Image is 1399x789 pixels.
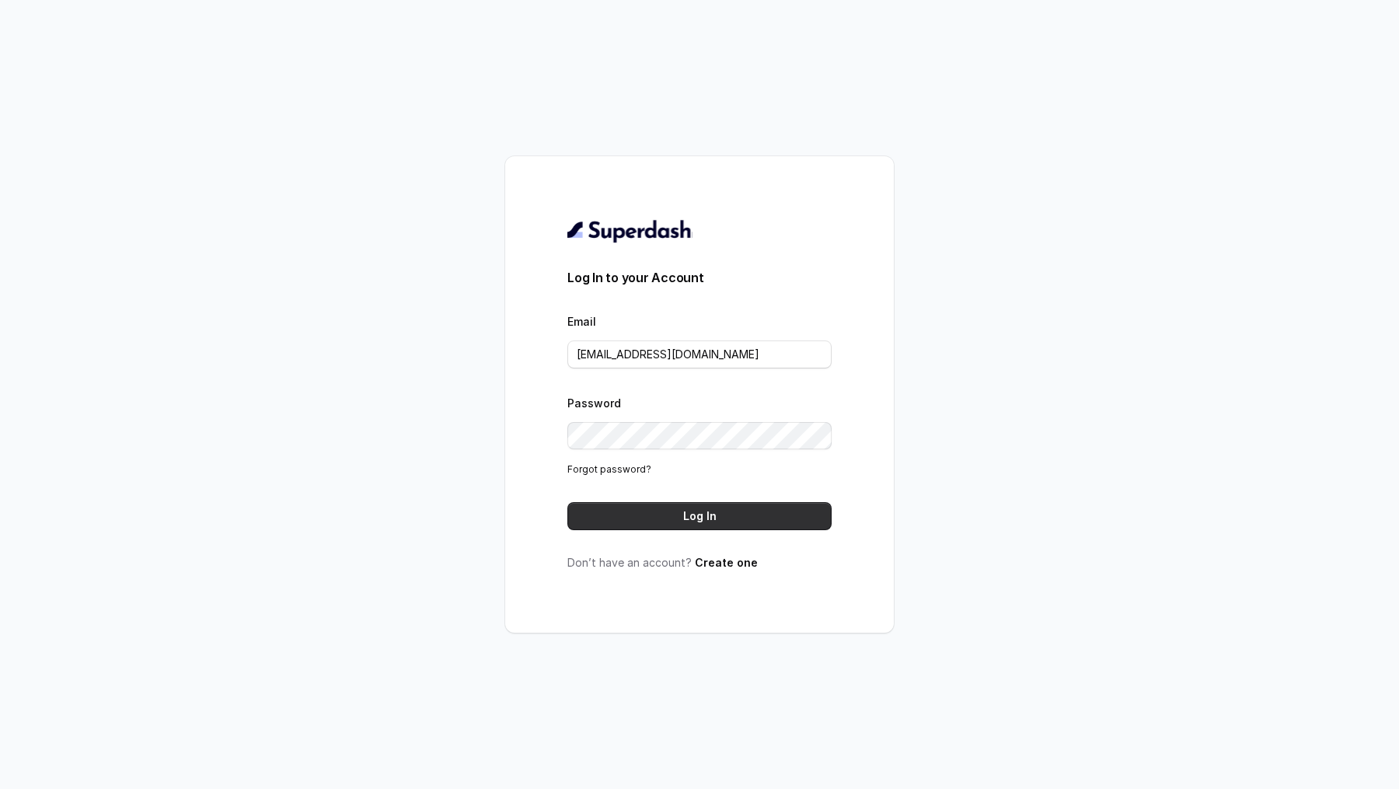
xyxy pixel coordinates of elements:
[567,268,832,287] h3: Log In to your Account
[567,396,621,410] label: Password
[567,340,832,368] input: youremail@example.com
[567,502,832,530] button: Log In
[695,556,758,569] a: Create one
[567,315,596,328] label: Email
[567,463,651,475] a: Forgot password?
[567,218,693,243] img: light.svg
[567,555,832,571] p: Don’t have an account?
